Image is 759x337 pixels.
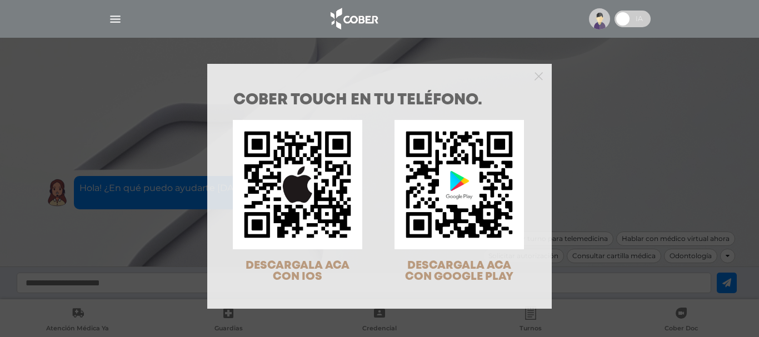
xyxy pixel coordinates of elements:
span: DESCARGALA ACA CON IOS [246,260,349,282]
h1: COBER TOUCH en tu teléfono. [233,93,526,108]
img: qr-code [233,120,362,249]
img: qr-code [395,120,524,249]
span: DESCARGALA ACA CON GOOGLE PLAY [405,260,513,282]
button: Close [535,71,543,81]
